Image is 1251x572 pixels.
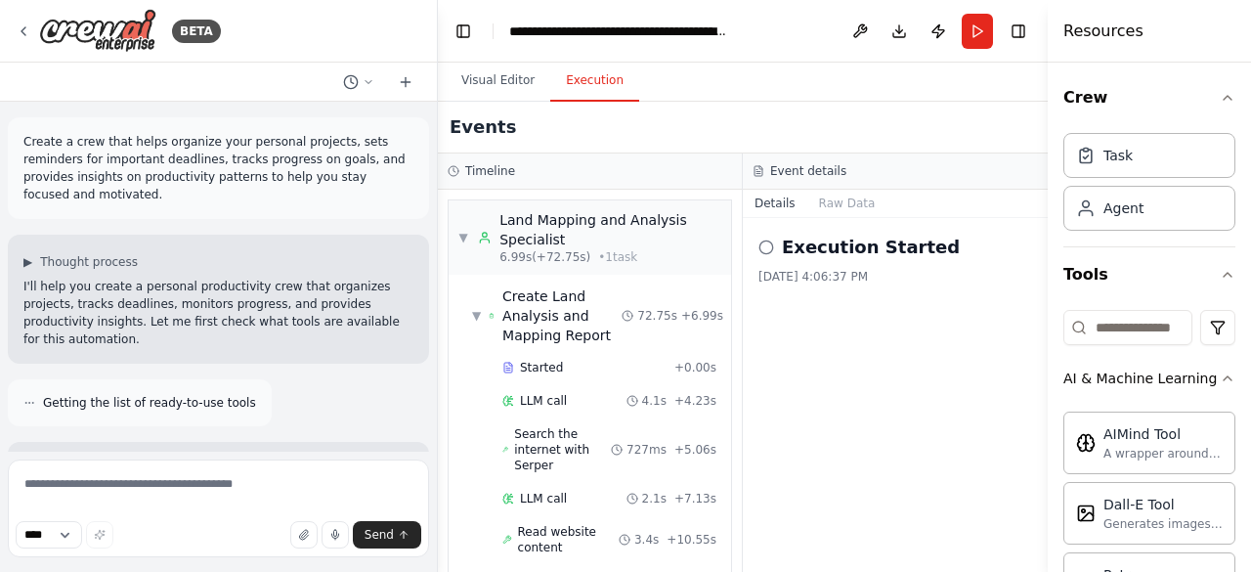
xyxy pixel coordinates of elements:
[1103,446,1223,462] div: A wrapper around [AI-Minds]([URL][DOMAIN_NAME]). Useful for when you need answers to questions fr...
[667,532,716,548] span: + 10.55s
[502,286,622,345] span: Create Land Analysis and Mapping Report
[1063,353,1235,404] button: AI & Machine Learning
[465,163,515,179] h3: Timeline
[290,521,318,549] button: Upload files
[1063,20,1143,43] h4: Resources
[782,234,960,261] h2: Execution Started
[807,190,887,217] button: Raw Data
[1103,495,1223,514] div: Dall-E Tool
[43,395,256,411] span: Getting the list of ready-to-use tools
[335,70,382,94] button: Switch to previous chat
[450,113,516,141] h2: Events
[520,393,567,409] span: LLM call
[446,61,550,102] button: Visual Editor
[23,254,138,270] button: ▶Thought process
[598,249,637,265] span: • 1 task
[353,521,421,549] button: Send
[642,491,667,506] span: 2.1s
[642,393,667,409] span: 4.1s
[1103,146,1133,165] div: Task
[520,360,563,375] span: Started
[681,308,723,324] span: + 6.99s
[499,249,590,265] span: 6.99s (+72.75s)
[1076,504,1096,523] img: DallETool
[1103,516,1223,532] div: Generates images using OpenAI's Dall-E model.
[743,190,807,217] button: Details
[365,527,394,543] span: Send
[626,442,667,458] span: 727ms
[450,18,477,45] button: Hide left sidebar
[23,278,413,348] p: I'll help you create a personal productivity crew that organizes projects, tracks deadlines, moni...
[1103,198,1143,218] div: Agent
[1063,247,1235,302] button: Tools
[1063,70,1235,125] button: Crew
[674,360,716,375] span: + 0.00s
[509,22,729,41] nav: breadcrumb
[458,230,468,245] span: ▼
[674,442,716,458] span: + 5.06s
[23,254,32,270] span: ▶
[322,521,349,549] button: Click to speak your automation idea
[40,254,138,270] span: Thought process
[674,393,716,409] span: + 4.23s
[520,491,567,506] span: LLM call
[770,163,846,179] h3: Event details
[550,61,639,102] button: Execution
[758,269,1032,285] div: [DATE] 4:06:37 PM
[472,308,481,324] span: ▼
[39,9,156,53] img: Logo
[1103,424,1223,444] div: AIMind Tool
[390,70,421,94] button: Start a new chat
[172,20,221,43] div: BETA
[499,210,721,249] div: Land Mapping and Analysis Specialist
[86,521,113,549] button: Improve this prompt
[518,524,619,555] span: Read website content
[634,532,659,548] span: 3.4s
[1063,125,1235,246] div: Crew
[674,491,716,506] span: + 7.13s
[1076,433,1096,453] img: AIMindTool
[23,133,413,203] p: Create a crew that helps organize your personal projects, sets reminders for important deadlines,...
[1005,18,1032,45] button: Hide right sidebar
[514,426,611,473] span: Search the internet with Serper
[637,308,677,324] span: 72.75s
[1063,369,1217,388] div: AI & Machine Learning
